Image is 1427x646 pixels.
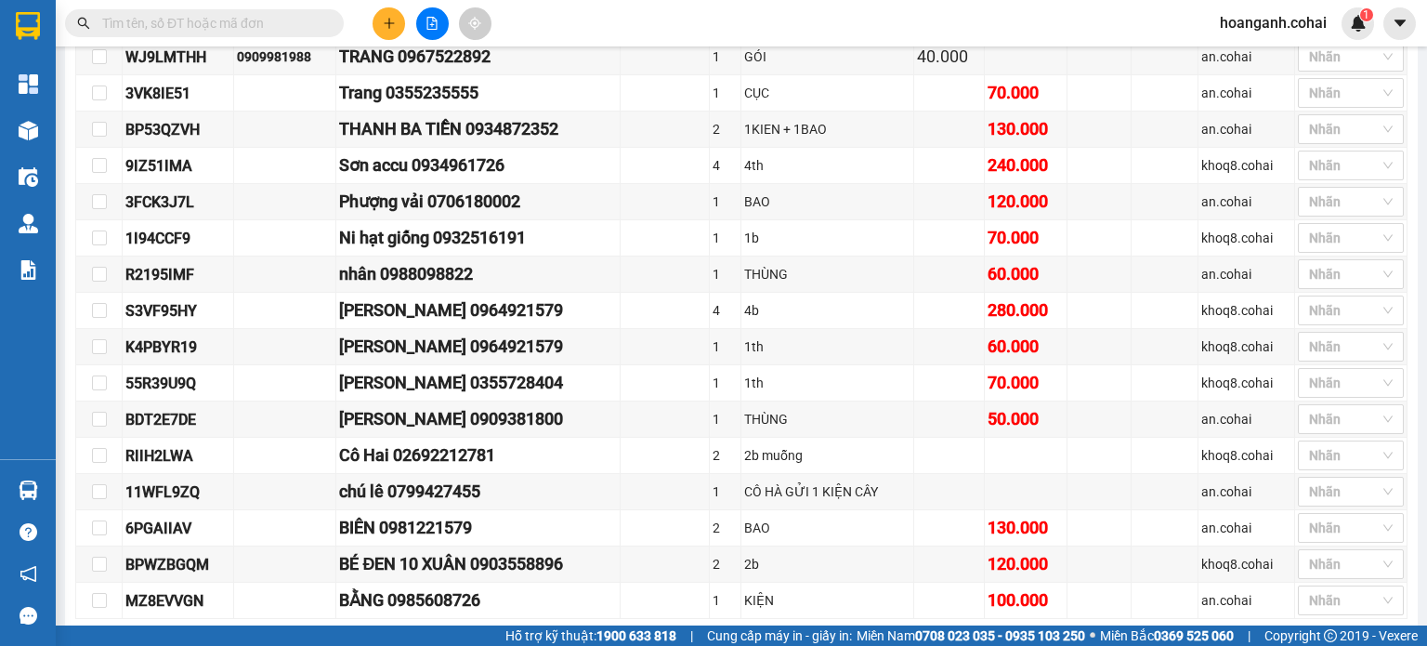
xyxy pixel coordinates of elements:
[339,551,617,577] div: BÉ ĐEN 10 XUÂN 0903558896
[339,406,617,432] div: [PERSON_NAME] 0909381800
[713,83,737,103] div: 1
[1201,445,1291,466] div: khoq8.cohai
[1201,554,1291,574] div: khoq8.cohai
[123,184,234,220] td: 3FCK3J7L
[19,167,38,187] img: warehouse-icon
[125,191,230,214] div: 3FCK3J7L
[468,17,481,30] span: aim
[1201,191,1291,212] div: an.cohai
[123,474,234,510] td: 11WFL9ZQ
[123,329,234,365] td: K4PBYR19
[339,261,617,287] div: nhân 0988098822
[744,300,910,321] div: 4b
[1205,11,1342,34] span: hoanganh.cohai
[125,227,230,250] div: 1I94CCF9
[1201,83,1291,103] div: an.cohai
[988,225,1064,251] div: 70.000
[125,118,230,141] div: BP53QZVH
[1360,8,1373,21] sup: 1
[988,189,1064,215] div: 120.000
[713,46,737,67] div: 1
[125,517,230,540] div: 6PGAIIAV
[988,261,1064,287] div: 60.000
[690,626,693,646] span: |
[125,408,230,431] div: BDT2E7DE
[744,191,910,212] div: BAO
[713,590,737,611] div: 1
[744,554,910,574] div: 2b
[988,80,1064,106] div: 70.000
[744,518,910,538] div: BAO
[988,370,1064,396] div: 70.000
[166,128,252,161] span: 1 KIỆN
[1248,626,1250,646] span: |
[383,17,396,30] span: plus
[339,334,617,360] div: [PERSON_NAME] 0964921579
[1350,15,1367,32] img: icon-new-feature
[102,13,321,33] input: Tìm tên, số ĐT hoặc mã đơn
[1201,46,1291,67] div: an.cohai
[713,409,737,429] div: 1
[744,409,910,429] div: THÙNG
[123,112,234,148] td: BP53QZVH
[988,551,1064,577] div: 120.000
[713,264,737,284] div: 1
[713,373,737,393] div: 1
[123,402,234,438] td: BDT2E7DE
[1383,7,1416,40] button: caret-down
[123,438,234,474] td: RIIH2LWA
[713,445,737,466] div: 2
[19,260,38,280] img: solution-icon
[713,119,737,139] div: 2
[505,626,676,646] span: Hỗ trợ kỹ thuật:
[123,148,234,184] td: 9IZ51IMA
[1201,409,1291,429] div: an.cohai
[125,263,230,286] div: R2195IMF
[1201,590,1291,611] div: an.cohai
[20,523,37,541] span: question-circle
[1324,629,1337,642] span: copyright
[744,590,910,611] div: KIỆN
[713,554,737,574] div: 2
[339,225,617,251] div: Ni hạt giống 0932516191
[166,50,234,64] span: [DATE] 13:49
[744,336,910,357] div: 1th
[744,373,910,393] div: 1th
[125,154,230,178] div: 9IZ51IMA
[713,336,737,357] div: 1
[339,80,617,106] div: Trang 0355235555
[1201,119,1291,139] div: an.cohai
[713,155,737,176] div: 4
[339,116,617,142] div: THANH BA TIỀN 0934872352
[1201,373,1291,393] div: khoq8.cohai
[917,44,981,70] div: 40.000
[1201,228,1291,248] div: khoq8.cohai
[339,587,617,613] div: BẰNG 0985608726
[744,119,910,139] div: 1KIEN + 1BAO
[123,39,234,75] td: WJ9LMTHH
[1392,15,1408,32] span: caret-down
[459,7,491,40] button: aim
[16,12,40,40] img: logo-vxr
[125,336,230,359] div: K4PBYR19
[20,565,37,583] span: notification
[339,152,617,178] div: Sơn accu 0934961726
[47,13,124,41] b: Cô Hai
[713,300,737,321] div: 4
[1154,628,1234,643] strong: 0369 525 060
[1363,8,1369,21] span: 1
[596,628,676,643] strong: 1900 633 818
[988,297,1064,323] div: 280.000
[125,299,230,323] div: S3VF95HY
[125,481,230,504] div: 11WFL9ZQ
[1201,264,1291,284] div: an.cohai
[123,547,234,583] td: BPWZBGQM
[339,479,617,505] div: chú lê 0799427455
[166,71,202,93] span: Gửi:
[125,589,230,613] div: MZ8EVVGN
[339,44,617,70] div: TRANG 0967522892
[8,58,101,86] h2: 5QV9V4B5
[125,372,230,395] div: 55R39U9Q
[339,370,617,396] div: [PERSON_NAME] 0355728404
[1201,155,1291,176] div: khoq8.cohai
